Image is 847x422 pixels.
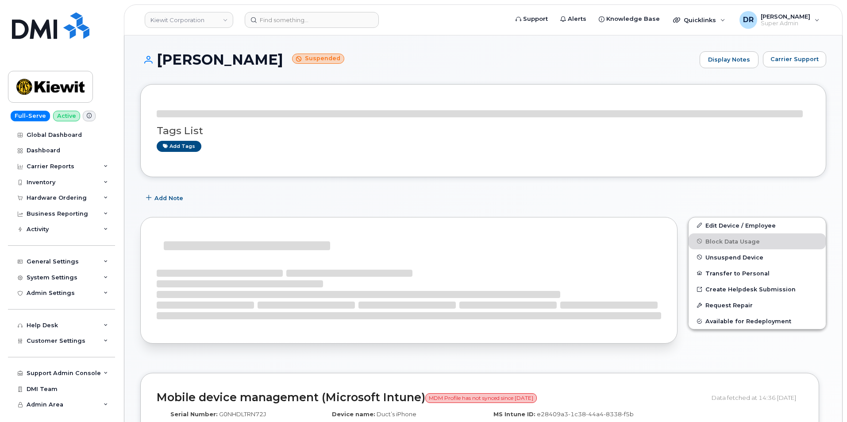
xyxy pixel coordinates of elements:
span: Add Note [154,194,183,202]
h1: [PERSON_NAME] [140,52,695,67]
small: Suspended [292,54,344,64]
button: Carrier Support [763,51,826,67]
button: Add Note [140,190,191,206]
button: Available for Redeployment [689,313,826,329]
a: Add tags [157,141,201,152]
label: Serial Number: [170,410,218,418]
span: MDM Profile has not synced since [DATE] [425,393,537,403]
button: Unsuspend Device [689,249,826,265]
label: MS Intune ID: [493,410,535,418]
span: Duct’s iPhone [377,410,416,418]
a: Display Notes [700,51,758,68]
button: Request Repair [689,297,826,313]
button: Transfer to Personal [689,265,826,281]
a: Create Helpdesk Submission [689,281,826,297]
button: Block Data Usage [689,233,826,249]
span: G0NHDLTRN72J [219,410,266,418]
span: Carrier Support [770,55,819,63]
h2: Mobile device management (Microsoft Intune) [157,391,705,404]
div: Data fetched at 14:36 [DATE] [712,389,803,406]
span: Unsuspend Device [705,254,763,260]
label: Device name: [332,410,375,418]
a: Edit Device / Employee [689,217,826,233]
h3: Tags List [157,125,810,136]
span: Available for Redeployment [705,318,791,325]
